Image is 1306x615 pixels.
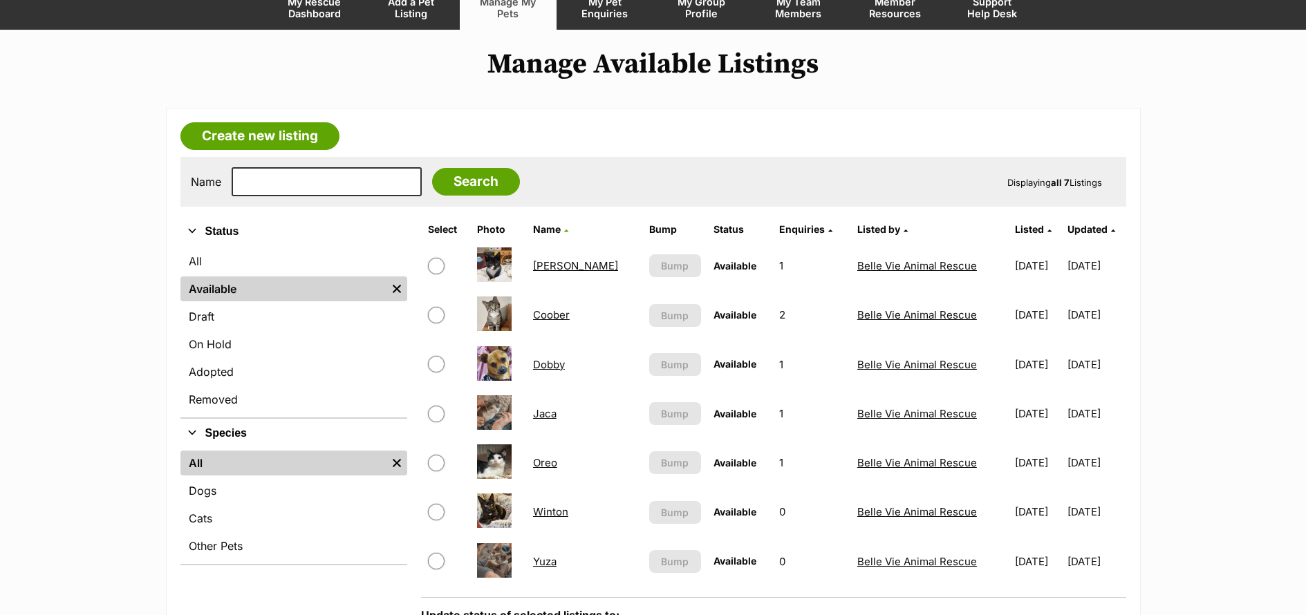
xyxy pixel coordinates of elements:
[533,223,568,235] a: Name
[661,554,689,569] span: Bump
[180,246,407,417] div: Status
[533,308,570,321] a: Coober
[857,259,977,272] a: Belle Vie Animal Rescue
[180,223,407,240] button: Status
[1009,538,1066,585] td: [DATE]
[857,407,977,420] a: Belle Vie Animal Rescue
[533,223,561,235] span: Name
[713,555,756,567] span: Available
[1067,242,1124,290] td: [DATE]
[1067,341,1124,388] td: [DATE]
[1067,439,1124,486] td: [DATE]
[1009,242,1066,290] td: [DATE]
[1067,538,1124,585] td: [DATE]
[774,390,850,437] td: 1
[713,408,756,419] span: Available
[1009,439,1066,486] td: [DATE]
[774,488,850,536] td: 0
[533,407,557,420] a: Jaca
[180,448,407,564] div: Species
[180,424,407,442] button: Species
[180,122,339,150] a: Create new listing
[1007,177,1102,188] span: Displaying Listings
[857,358,977,371] a: Belle Vie Animal Rescue
[774,341,850,388] td: 1
[857,555,977,568] a: Belle Vie Animal Rescue
[533,259,618,272] a: [PERSON_NAME]
[649,254,701,277] button: Bump
[857,308,977,321] a: Belle Vie Animal Rescue
[1067,223,1115,235] a: Updated
[1009,390,1066,437] td: [DATE]
[1009,291,1066,339] td: [DATE]
[649,501,701,524] button: Bump
[180,332,407,357] a: On Hold
[386,451,407,475] a: Remove filter
[661,505,689,520] span: Bump
[180,359,407,384] a: Adopted
[533,505,568,518] a: Winton
[708,218,772,240] th: Status
[779,223,832,235] a: Enquiries
[774,242,850,290] td: 1
[649,550,701,573] button: Bump
[649,304,701,327] button: Bump
[1067,223,1108,235] span: Updated
[1009,488,1066,536] td: [DATE]
[857,223,908,235] a: Listed by
[713,358,756,370] span: Available
[713,506,756,518] span: Available
[649,402,701,425] button: Bump
[774,538,850,585] td: 0
[1015,223,1052,235] a: Listed
[649,451,701,474] button: Bump
[180,276,386,301] a: Available
[857,505,977,518] a: Belle Vie Animal Rescue
[644,218,707,240] th: Bump
[180,304,407,329] a: Draft
[649,353,701,376] button: Bump
[779,223,825,235] span: translation missing: en.admin.listings.index.attributes.enquiries
[533,358,565,371] a: Dobby
[857,223,900,235] span: Listed by
[533,456,557,469] a: Oreo
[1067,390,1124,437] td: [DATE]
[533,555,557,568] a: Yuza
[713,309,756,321] span: Available
[661,455,689,470] span: Bump
[1067,291,1124,339] td: [DATE]
[857,456,977,469] a: Belle Vie Animal Rescue
[774,439,850,486] td: 1
[472,218,526,240] th: Photo
[661,308,689,323] span: Bump
[422,218,470,240] th: Select
[774,291,850,339] td: 2
[180,506,407,531] a: Cats
[661,406,689,421] span: Bump
[1015,223,1044,235] span: Listed
[713,457,756,469] span: Available
[191,176,221,188] label: Name
[1051,177,1070,188] strong: all 7
[180,451,386,475] a: All
[180,387,407,412] a: Removed
[180,478,407,503] a: Dogs
[180,249,407,274] a: All
[661,258,689,273] span: Bump
[661,357,689,372] span: Bump
[386,276,407,301] a: Remove filter
[1067,488,1124,536] td: [DATE]
[1009,341,1066,388] td: [DATE]
[713,260,756,272] span: Available
[432,168,520,196] input: Search
[180,533,407,558] a: Other Pets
